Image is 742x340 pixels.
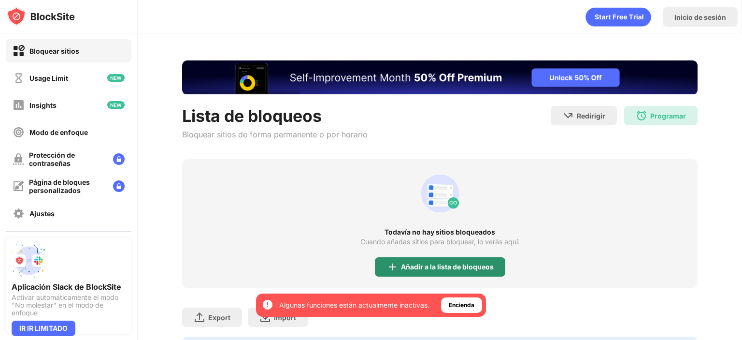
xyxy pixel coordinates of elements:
img: block-on.svg [13,45,25,57]
div: IR IR LIMITADO [12,321,75,336]
div: Bloquear sitios de forma permanente o por horario [182,130,368,139]
img: insights-off.svg [13,99,25,111]
div: Protección de contraseñas [29,151,105,167]
div: Insights [29,101,57,109]
div: Activar automáticamente el modo "No molestar" en el modo de enfoque [12,294,126,317]
img: error-circle-white.svg [262,299,273,310]
div: animation [585,7,651,27]
img: focus-off.svg [13,126,25,138]
img: time-usage-off.svg [13,72,25,84]
img: password-protection-off.svg [13,153,24,165]
div: Todavía no hay sitios bloqueados [182,228,698,236]
div: Ajustes [29,209,55,218]
div: Redirigir [577,112,605,120]
div: Inicio de sesión [674,13,726,21]
img: lock-menu.svg [113,180,125,192]
div: animation [417,170,463,217]
div: Export [208,313,230,322]
img: push-slack.svg [12,243,46,278]
div: Cuando añadas sitios para bloquear, lo verás aquí. [360,238,520,246]
div: Programar [650,112,686,120]
div: Import [274,313,296,322]
div: Aplicación Slack de BlockSite [12,282,126,292]
div: Algunas funciones están actualmente inactivas. [279,300,429,310]
img: customize-block-page-off.svg [13,180,24,192]
div: Lista de bloqueos [182,106,368,126]
img: new-icon.svg [107,74,125,82]
iframe: Banner [182,60,698,94]
img: new-icon.svg [107,101,125,109]
div: Página de bloques personalizados [29,178,105,194]
div: Modo de enfoque [29,128,88,136]
div: Encienda [449,300,474,310]
div: Usage Limit [29,74,68,82]
img: lock-menu.svg [113,153,125,165]
div: Bloquear sitios [29,47,79,55]
img: logo-blocksite.svg [7,7,75,26]
div: Añadir a la lista de bloqueos [401,263,494,271]
img: settings-off.svg [13,207,25,220]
